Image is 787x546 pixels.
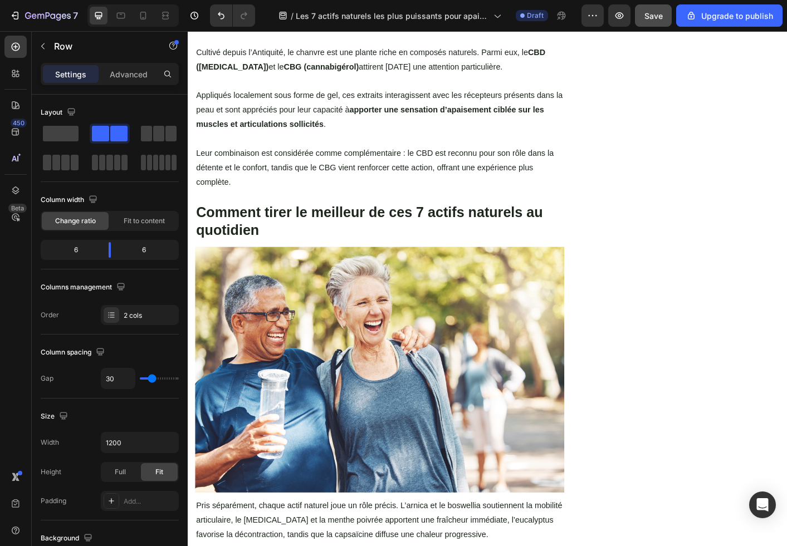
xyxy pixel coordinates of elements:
[120,242,177,258] div: 6
[4,4,83,27] button: 7
[101,368,135,388] input: Auto
[686,10,773,22] div: Upgrade to publish
[676,4,783,27] button: Upgrade to publish
[41,373,53,383] div: Gap
[43,242,100,258] div: 6
[41,496,66,506] div: Padding
[73,9,78,22] p: 7
[124,216,165,226] span: Fit to content
[41,437,59,447] div: Width
[41,409,70,424] div: Size
[155,467,163,477] span: Fit
[41,280,128,295] div: Columns management
[8,204,27,213] div: Beta
[55,216,96,226] span: Change ratio
[41,193,100,208] div: Column width
[11,119,27,127] div: 450
[101,432,178,452] input: Auto
[124,496,176,506] div: Add...
[41,531,95,546] div: Background
[41,467,61,477] div: Height
[527,11,544,21] span: Draft
[635,4,672,27] button: Save
[644,11,663,21] span: Save
[124,311,176,321] div: 2 cols
[41,345,107,360] div: Column spacing
[210,4,255,27] div: Undo/Redo
[291,10,294,22] span: /
[110,68,148,80] p: Advanced
[296,10,489,22] span: Les 7 actifs naturels les plus puissants pour apaiser les articulations et muscles au quotidien
[54,40,149,53] p: Row
[55,68,86,80] p: Settings
[41,310,59,320] div: Order
[749,491,776,518] div: Open Intercom Messenger
[115,467,126,477] span: Full
[188,31,787,546] iframe: Design area
[41,105,78,120] div: Layout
